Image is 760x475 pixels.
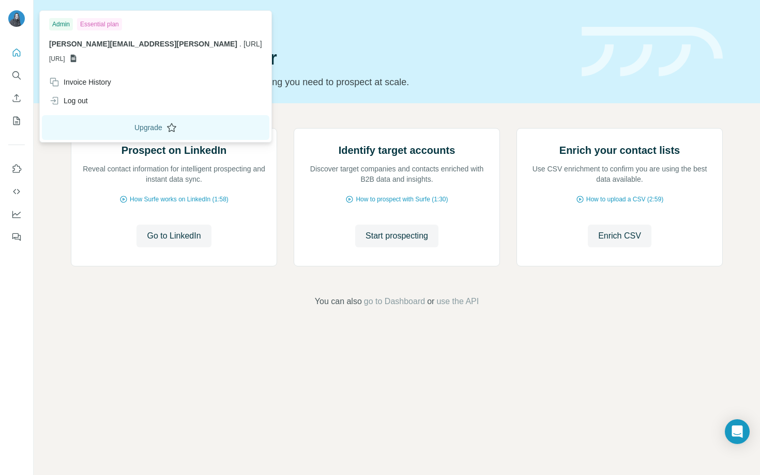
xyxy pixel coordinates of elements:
[8,228,25,246] button: Feedback
[725,419,750,444] div: Open Intercom Messenger
[364,295,425,308] button: go to Dashboard
[71,48,569,69] h1: Let’s prospect together
[82,164,266,184] p: Reveal contact information for intelligent prospecting and instant data sync.
[77,18,122,30] div: Essential plan
[586,195,663,204] span: How to upload a CSV (2:59)
[239,40,241,48] span: .
[427,295,434,308] span: or
[8,112,25,130] button: My lists
[8,89,25,107] button: Enrich CSV
[436,295,479,308] button: use the API
[355,225,438,247] button: Start prospecting
[49,96,88,106] div: Log out
[305,164,489,184] p: Discover target companies and contacts enriched with B2B data and insights.
[49,18,73,30] div: Admin
[8,160,25,178] button: Use Surfe on LinkedIn
[130,195,229,204] span: How Surfe works on LinkedIn (1:58)
[42,115,269,140] button: Upgrade
[559,143,680,157] h2: Enrich your contact lists
[136,225,211,247] button: Go to LinkedIn
[527,164,712,184] p: Use CSV enrichment to confirm you are using the best data available.
[315,295,362,308] span: You can also
[49,77,111,87] div: Invoice History
[8,205,25,224] button: Dashboard
[49,40,237,48] span: [PERSON_NAME][EMAIL_ADDRESS][PERSON_NAME]
[71,19,569,29] div: Quick start
[366,230,428,242] span: Start prospecting
[49,54,65,64] span: [URL]
[147,230,201,242] span: Go to LinkedIn
[8,66,25,85] button: Search
[71,75,569,89] p: Pick your starting point and we’ll provide everything you need to prospect at scale.
[8,43,25,62] button: Quick start
[121,143,226,157] h2: Prospect on LinkedIn
[244,40,262,48] span: [URL]
[8,10,25,27] img: Avatar
[356,195,448,204] span: How to prospect with Surfe (1:30)
[598,230,641,242] span: Enrich CSV
[582,27,723,77] img: banner
[339,143,455,157] h2: Identify target accounts
[588,225,651,247] button: Enrich CSV
[8,182,25,201] button: Use Surfe API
